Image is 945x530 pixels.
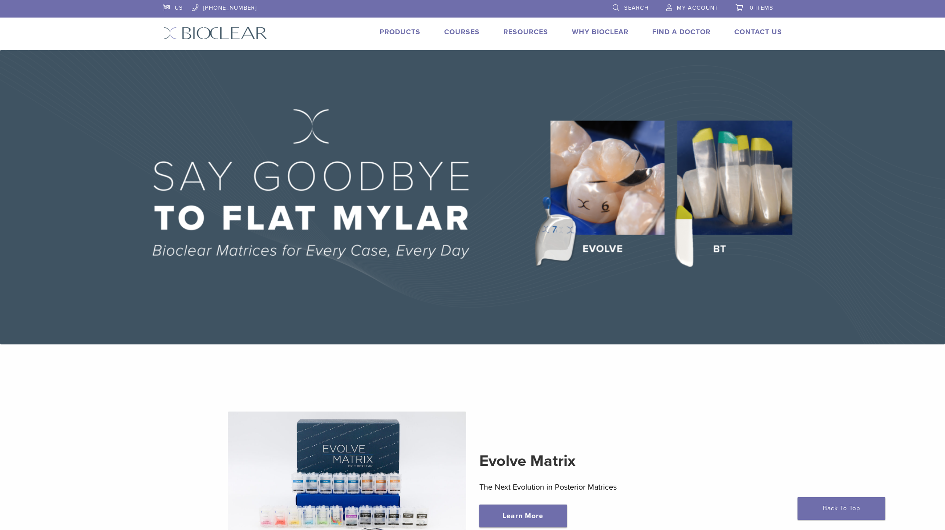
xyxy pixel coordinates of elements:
[750,4,773,11] span: 0 items
[479,480,718,494] p: The Next Evolution in Posterior Matrices
[479,451,718,472] h2: Evolve Matrix
[163,27,267,39] img: Bioclear
[444,28,480,36] a: Courses
[479,505,567,527] a: Learn More
[572,28,629,36] a: Why Bioclear
[677,4,718,11] span: My Account
[380,28,420,36] a: Products
[798,497,885,520] a: Back To Top
[652,28,711,36] a: Find A Doctor
[503,28,548,36] a: Resources
[624,4,649,11] span: Search
[734,28,782,36] a: Contact Us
